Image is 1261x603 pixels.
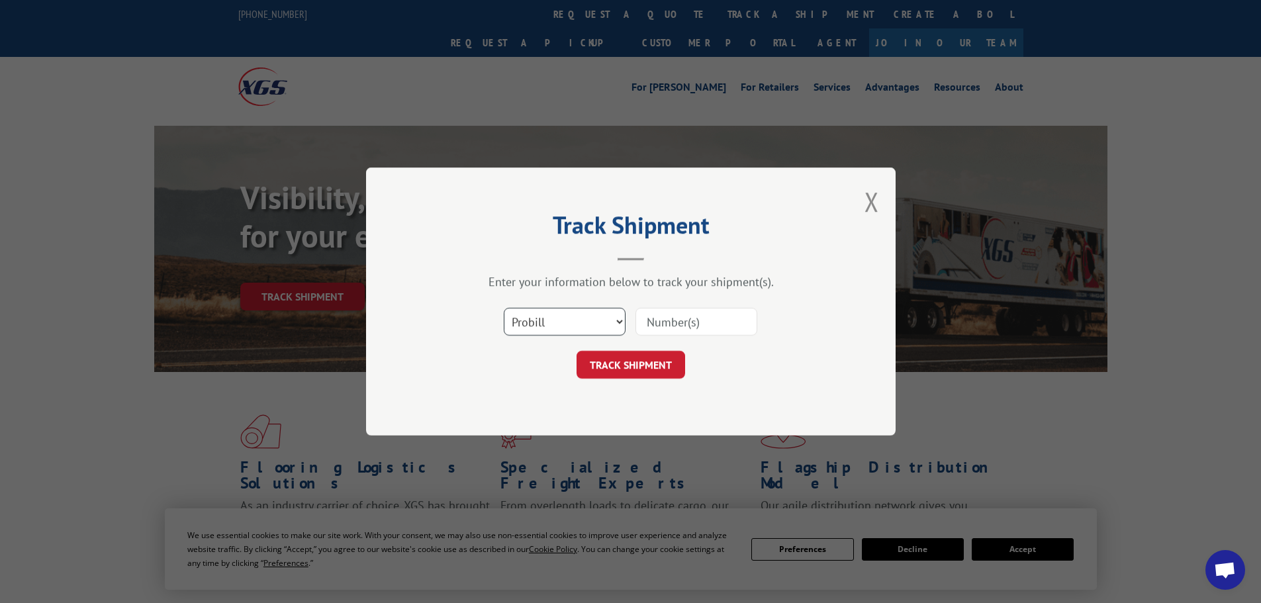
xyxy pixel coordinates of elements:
[1205,550,1245,590] div: Open chat
[432,274,829,289] div: Enter your information below to track your shipment(s).
[577,351,685,379] button: TRACK SHIPMENT
[864,184,879,219] button: Close modal
[635,308,757,336] input: Number(s)
[432,216,829,241] h2: Track Shipment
